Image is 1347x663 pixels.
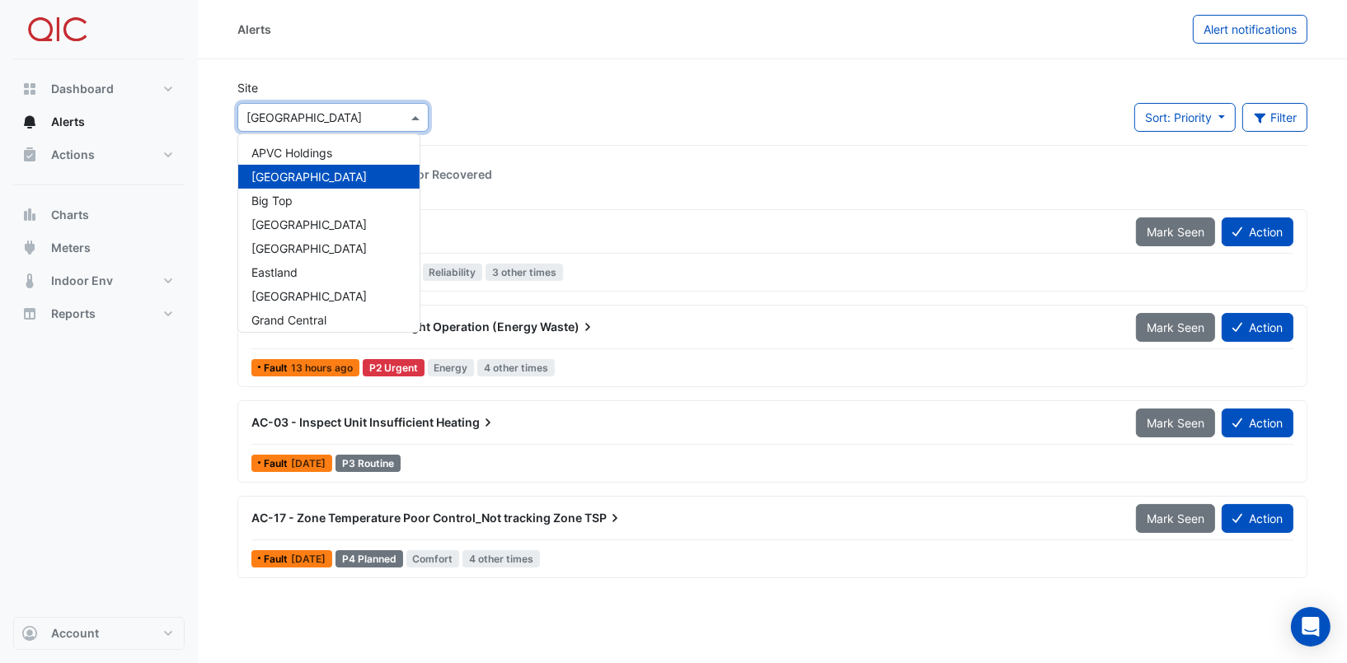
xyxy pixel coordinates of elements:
span: Comfort [406,550,460,567]
span: Account [51,625,99,642]
span: 4 other times [462,550,540,567]
div: Options List [238,134,420,332]
button: Meters [13,231,185,264]
button: Dashboard [13,72,185,105]
span: [GEOGRAPHIC_DATA] [251,241,367,255]
button: Mark Seen [1136,313,1215,342]
span: Mark Seen [1147,511,1204,525]
span: APVC Holdings [251,146,332,160]
button: Reports [13,297,185,330]
span: Fault [264,459,291,469]
span: Thu 09-Oct-2025 11:30 AEDT [291,553,326,565]
span: AC-03 - Inspect Unit Insufficient [251,415,434,429]
span: Tue 14-Oct-2025 09:00 AEDT [291,457,326,469]
button: Action [1222,504,1293,533]
span: Fault [264,554,291,564]
span: Mark Seen [1147,320,1204,334]
button: Action [1222,217,1293,246]
span: [GEOGRAPHIC_DATA] [251,170,367,184]
span: Mark Seen [1147,416,1204,430]
app-icon: Reports [21,306,38,322]
button: Filter [1242,103,1308,132]
button: Indoor Env [13,264,185,297]
button: Charts [13,198,185,231]
span: [GEOGRAPHIC_DATA] [251,217,367,231]
span: Meters [51,240,91,256]
span: AC-17 - Zone Temperature Poor Control_Not tracking Zone [251,511,582,525]
app-icon: Meters [21,240,38,256]
button: Mark Seen [1136,217,1215,246]
span: Mark Seen [1147,225,1204,239]
button: Action [1222,313,1293,342]
app-icon: Alerts [21,114,38,130]
button: Alerts [13,105,185,138]
span: TSP [584,510,623,526]
span: Dashboard [51,81,114,97]
span: Fault [264,363,291,373]
span: [GEOGRAPHIC_DATA] [251,289,367,303]
button: Sort: Priority [1134,103,1236,132]
button: Mark Seen [1136,504,1215,533]
span: 4 other times [477,359,555,376]
span: Grand Central [251,313,326,327]
span: Indoor Env [51,273,113,289]
span: Heating [436,414,496,431]
app-icon: Dashboard [21,81,38,97]
div: P3 Routine [336,455,401,472]
div: P2 Urgent [363,359,425,376]
button: Mark Seen [1136,409,1215,437]
span: Eastland [251,265,298,279]
span: Alerts [51,114,85,130]
app-icon: Actions [21,147,38,163]
button: Account [13,617,185,650]
span: 3 other times [486,264,563,281]
app-icon: Indoor Env [21,273,38,289]
div: Open Intercom Messenger [1291,607,1331,647]
span: Sort: Priority [1145,110,1212,124]
span: Energy [428,359,475,376]
span: Charts [51,207,89,223]
img: Company Logo [20,13,94,46]
app-icon: Charts [21,207,38,223]
a: Seen or Recovered [373,159,505,189]
span: Reliability [423,264,483,281]
button: Action [1222,409,1293,437]
span: Actions [51,147,95,163]
button: Alert notifications [1193,15,1307,44]
span: Waste) [540,319,596,335]
span: Wed 15-Oct-2025 00:00 AEDT [291,362,353,374]
div: P4 Planned [336,550,403,567]
span: Alert notifications [1204,22,1297,36]
span: Reports [51,306,96,322]
label: Site [237,79,258,96]
div: Alerts [237,21,271,38]
button: Actions [13,138,185,171]
span: Big Top [251,194,293,208]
